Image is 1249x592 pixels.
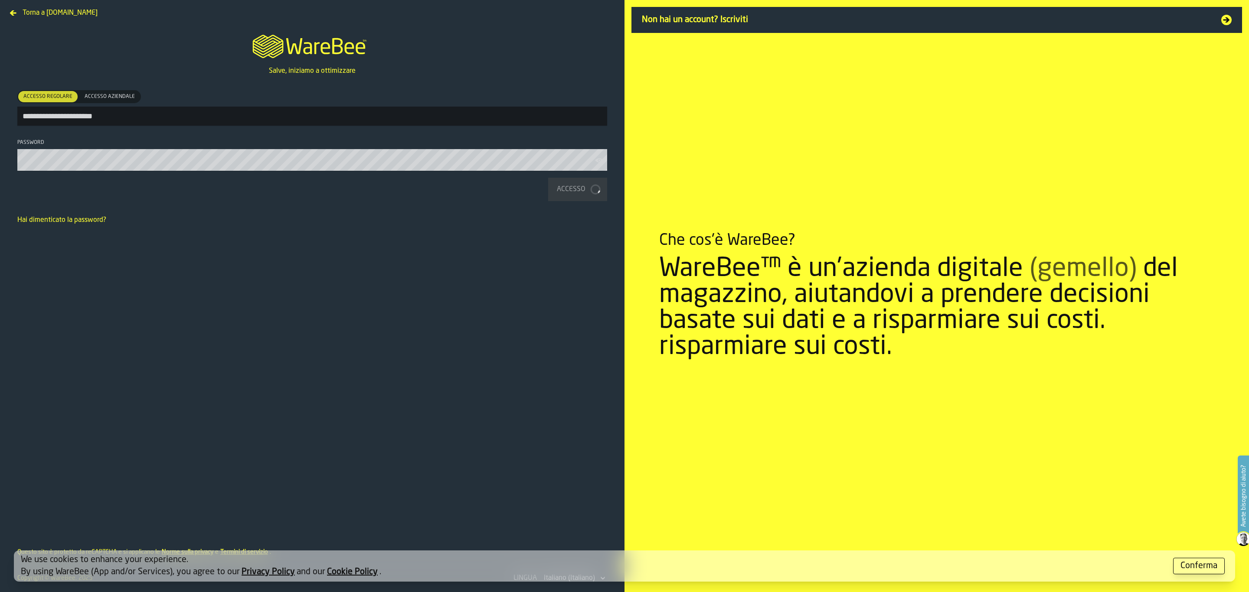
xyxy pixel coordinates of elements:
span: (gemello) [1030,256,1137,282]
a: Cookie Policy [327,568,378,576]
label: button-toolbar-Password [17,140,607,171]
div: We use cookies to enhance your experience. By using WareBee (App and/or Services), you agree to o... [21,554,1166,578]
button: button- [1173,558,1225,574]
span: Accesso Aziendale [81,93,138,101]
div: WareBee™ è un'azienda digitale del magazzino, aiutandovi a prendere decisioni basate sui dati e a... [659,256,1214,360]
p: Salve, iniziamo a ottimizzare [269,66,356,76]
div: Accesso [553,184,589,195]
a: Torna a [DOMAIN_NAME] [7,7,101,14]
div: Password [17,140,607,146]
span: Accesso Regolare [20,93,76,101]
span: Non hai un account? Iscriviti [642,14,1211,26]
div: alert-[object Object] [14,550,1235,582]
a: Non hai un account? Iscriviti [631,7,1242,33]
label: button-switch-multi-Accesso Regolare [17,90,78,103]
button: button-toolbar-Password [595,156,605,165]
div: thumb [79,91,140,102]
label: Avete bisogno di aiuto? [1239,456,1248,536]
a: logo-header [245,24,379,66]
label: button-toolbar-[object Object] [17,90,607,126]
div: Che cos'è WareBee? [659,232,795,249]
div: Conferma [1180,560,1217,572]
input: button-toolbar-Password [17,149,607,171]
a: Privacy Policy [242,568,295,576]
span: Torna a [DOMAIN_NAME] [23,8,98,18]
button: button-Accesso [548,178,607,201]
a: Hai dimenticato la password? [17,217,106,224]
input: button-toolbar-[object Object] [17,107,607,126]
div: thumb [18,91,78,102]
label: button-switch-multi-Accesso Aziendale [78,90,141,103]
